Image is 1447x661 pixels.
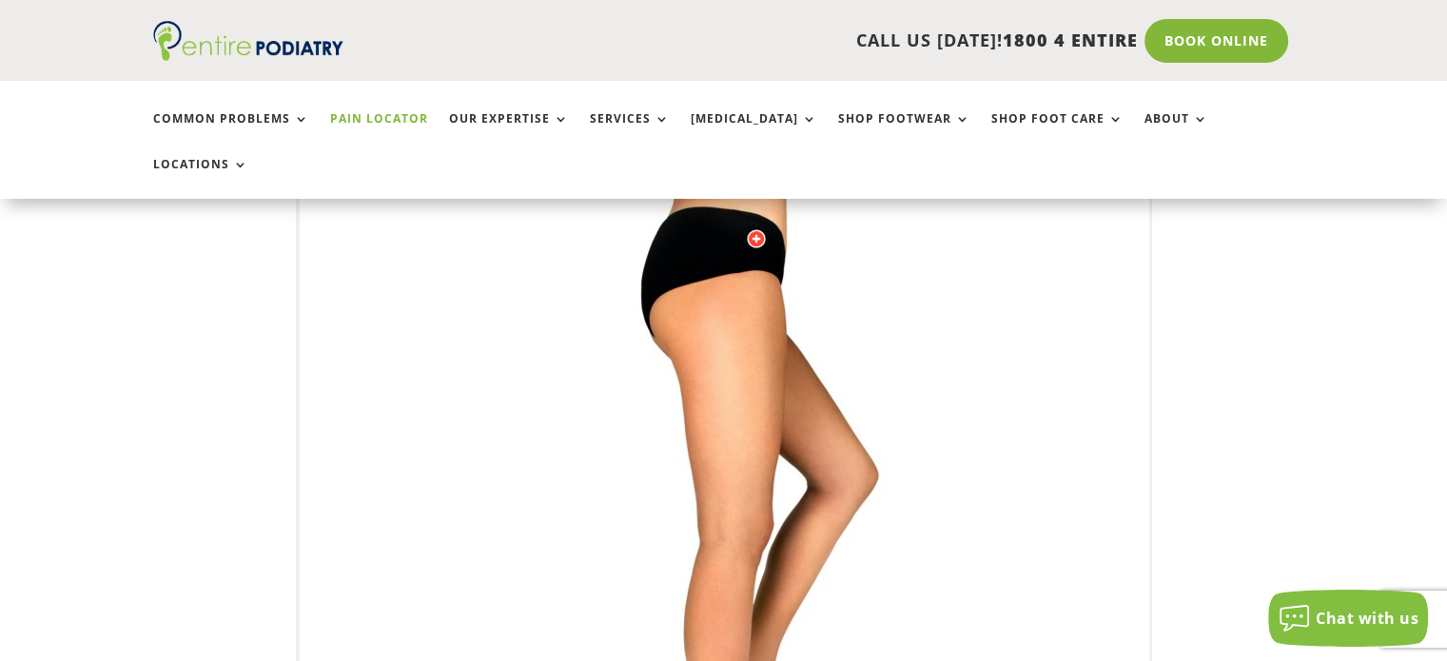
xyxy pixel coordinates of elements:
[1316,608,1418,629] span: Chat with us
[838,112,970,153] a: Shop Footwear
[590,112,670,153] a: Services
[153,21,343,61] img: logo (1)
[991,112,1124,153] a: Shop Foot Care
[1144,19,1288,63] a: Book Online
[153,46,343,65] a: Entire Podiatry
[691,112,817,153] a: [MEDICAL_DATA]
[153,158,248,199] a: Locations
[1144,112,1208,153] a: About
[153,112,309,153] a: Common Problems
[330,112,428,153] a: Pain Locator
[1003,29,1138,51] span: 1800 4 ENTIRE
[449,112,569,153] a: Our Expertise
[417,29,1138,53] p: CALL US [DATE]!
[1268,590,1428,647] button: Chat with us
